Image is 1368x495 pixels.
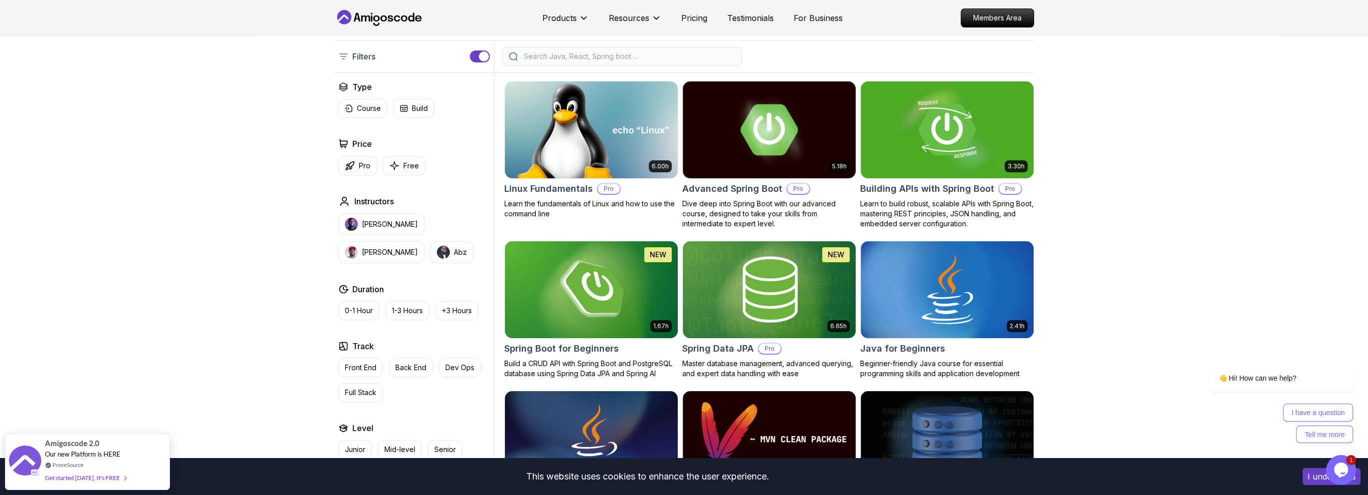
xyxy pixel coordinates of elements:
[362,219,418,229] p: [PERSON_NAME]
[403,161,419,171] p: Free
[542,12,589,32] button: Products
[683,391,856,488] img: Maven Essentials card
[434,445,456,455] p: Senior
[682,241,856,379] a: Spring Data JPA card6.65hNEWSpring Data JPAProMaster database management, advanced querying, and ...
[393,99,434,118] button: Build
[384,445,415,455] p: Mid-level
[435,301,478,320] button: +3 Hours
[359,161,370,171] p: Pro
[759,344,781,354] p: Pro
[860,342,945,356] h2: Java for Beginners
[609,12,649,24] p: Resources
[378,440,422,459] button: Mid-level
[682,81,856,229] a: Advanced Spring Boot card5.18hAdvanced Spring BootProDive deep into Spring Boot with our advanced...
[9,446,41,478] img: provesource social proof notification image
[345,445,365,455] p: Junior
[385,301,429,320] button: 1-3 Hours
[860,81,1034,229] a: Building APIs with Spring Boot card3.30hBuilding APIs with Spring BootProLearn to build robust, s...
[727,12,774,24] a: Testimonials
[395,363,426,373] p: Back End
[1008,162,1025,170] p: 3.30h
[653,322,669,330] p: 1.67h
[352,283,384,295] h2: Duration
[828,250,844,260] p: NEW
[861,81,1034,178] img: Building APIs with Spring Boot card
[338,99,387,118] button: Course
[345,246,358,259] img: instructor img
[504,182,593,196] h2: Linux Fundamentals
[362,247,418,257] p: [PERSON_NAME]
[999,184,1021,194] p: Pro
[961,8,1034,27] a: Members Area
[504,199,678,219] p: Learn the fundamentals of Linux and how to use the command line
[392,306,423,316] p: 1-3 Hours
[352,340,374,352] h2: Track
[505,391,678,488] img: Java for Developers card
[437,246,450,259] img: instructor img
[650,250,666,260] p: NEW
[7,466,1288,488] div: This website uses cookies to enhance the user experience.
[861,241,1034,338] img: Java for Beginners card
[504,81,678,219] a: Linux Fundamentals card6.00hLinux FundamentalsProLearn the fundamentals of Linux and how to use t...
[681,12,707,24] a: Pricing
[504,342,619,356] h2: Spring Boot for Beginners
[609,12,661,32] button: Resources
[1010,322,1025,330] p: 2.41h
[504,241,678,379] a: Spring Boot for Beginners card1.67hNEWSpring Boot for BeginnersBuild a CRUD API with Spring Boot ...
[338,358,383,377] button: Front End
[345,218,358,231] img: instructor img
[357,103,381,113] p: Course
[682,359,856,379] p: Master database management, advanced querying, and expert data handling with ease
[522,51,736,61] input: Search Java, React, Spring boot ...
[445,363,474,373] p: Dev Ops
[861,391,1034,488] img: Advanced Databases card
[412,103,428,113] p: Build
[345,306,373,316] p: 0-1 Hour
[345,388,376,398] p: Full Stack
[338,241,424,263] button: instructor img[PERSON_NAME]
[683,241,856,338] img: Spring Data JPA card
[961,9,1034,27] p: Members Area
[352,138,372,150] h2: Price
[45,450,120,458] span: Our new Platform is HERE
[598,184,620,194] p: Pro
[682,199,856,229] p: Dive deep into Spring Boot with our advanced course, designed to take your skills from intermedia...
[45,472,126,484] div: Get started [DATE]. It's FREE
[787,184,809,194] p: Pro
[345,363,376,373] p: Front End
[860,182,994,196] h2: Building APIs with Spring Boot
[860,199,1034,229] p: Learn to build robust, scalable APIs with Spring Boot, mastering REST principles, JSON handling, ...
[794,12,843,24] a: For Business
[1178,286,1358,450] iframe: chat widget
[1326,455,1358,485] iframe: chat widget
[352,50,375,62] p: Filters
[860,241,1034,379] a: Java for Beginners card2.41hJava for BeginnersBeginner-friendly Java course for essential program...
[352,422,373,434] h2: Level
[832,162,847,170] p: 5.18h
[500,79,682,180] img: Linux Fundamentals card
[338,440,372,459] button: Junior
[383,156,425,175] button: Free
[682,182,782,196] h2: Advanced Spring Boot
[439,358,481,377] button: Dev Ops
[1303,468,1361,485] button: Accept cookies
[428,440,462,459] button: Senior
[389,358,433,377] button: Back End
[505,241,678,338] img: Spring Boot for Beginners card
[683,81,856,178] img: Advanced Spring Boot card
[454,247,467,257] p: Abz
[52,461,83,469] a: ProveSource
[542,12,577,24] p: Products
[652,162,669,170] p: 6.00h
[430,241,473,263] button: instructor imgAbz
[860,359,1034,379] p: Beginner-friendly Java course for essential programming skills and application development
[338,156,377,175] button: Pro
[352,81,372,93] h2: Type
[354,195,394,207] h2: Instructors
[442,306,472,316] p: +3 Hours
